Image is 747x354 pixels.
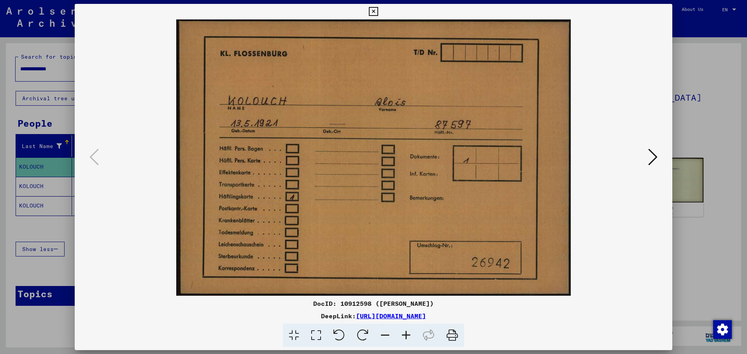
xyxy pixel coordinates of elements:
[713,320,732,339] img: Change consent
[356,312,426,320] a: [URL][DOMAIN_NAME]
[713,320,731,338] div: Change consent
[75,299,672,308] div: DocID: 10912598 ([PERSON_NAME])
[75,311,672,321] div: DeepLink:
[101,19,646,296] img: 001.jpg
